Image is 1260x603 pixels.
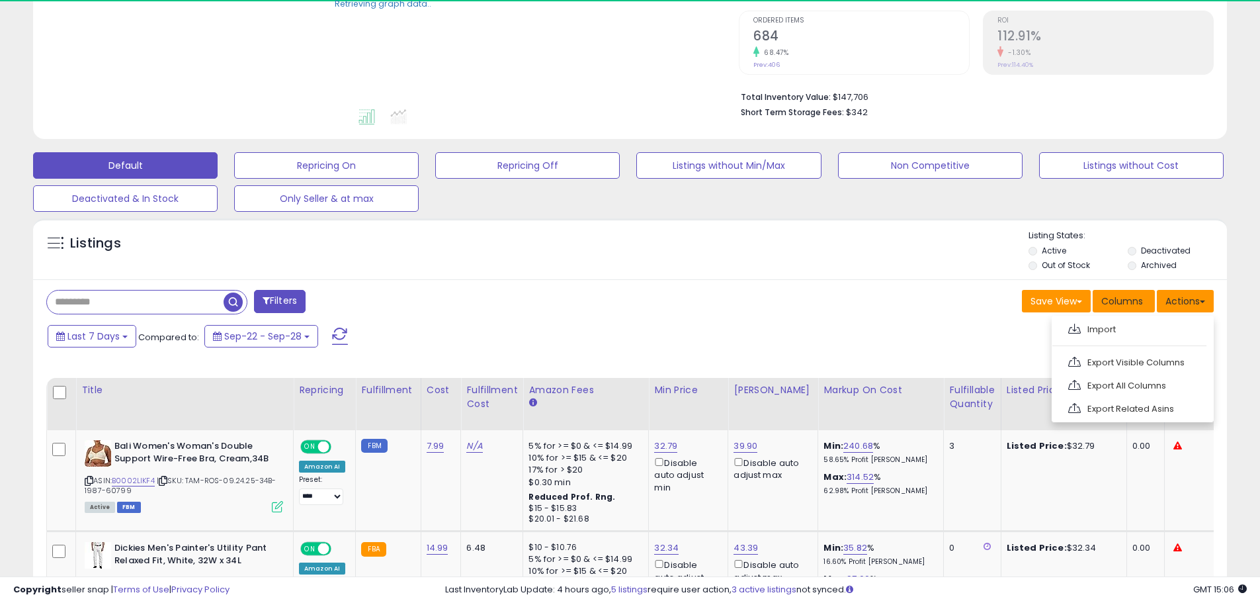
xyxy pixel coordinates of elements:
[114,440,275,468] b: Bali Women's Woman's Double Support Wire-Free Bra, Cream,34B
[823,440,933,465] div: %
[1003,48,1030,58] small: -1.30%
[1141,245,1191,256] label: Deactivated
[466,542,513,554] div: 6.48
[1042,259,1090,271] label: Out of Stock
[299,475,345,505] div: Preset:
[254,290,306,313] button: Filters
[846,106,868,118] span: $342
[528,491,615,502] b: Reduced Prof. Rng.
[13,584,230,596] div: seller snap | |
[1007,440,1067,452] b: Listed Price:
[234,185,419,212] button: Only Seller & at max
[85,542,111,569] img: 31OISr1WvSL._SL40_.jpg
[48,325,136,348] button: Last 7 Days
[741,107,844,118] b: Short Term Storage Fees:
[85,440,111,467] img: 411G0QLuIAL._SL40_.jpg
[435,152,620,179] button: Repricing Off
[361,383,415,397] div: Fulfillment
[1022,290,1091,312] button: Save View
[823,541,843,554] b: Min:
[70,234,121,253] h5: Listings
[81,383,288,397] div: Title
[732,583,796,596] a: 3 active listings
[1132,440,1154,452] div: 0.00
[654,383,722,397] div: Min Price
[528,440,638,452] div: 5% for >= $0 & <= $14.99
[654,557,718,596] div: Disable auto adjust min
[847,471,874,484] a: 314.52
[1157,290,1214,312] button: Actions
[1141,259,1177,271] label: Archived
[85,502,115,513] span: All listings currently available for purchase on Amazon
[302,543,318,555] span: ON
[114,542,275,570] b: Dickies Men's Painter's Utility Pant Relaxed Fit, White, 32W x 34L
[654,541,679,555] a: 32.34
[299,461,345,473] div: Amazon AI
[759,48,788,58] small: 68.47%
[299,383,350,397] div: Repricing
[838,152,1023,179] button: Non Competitive
[823,542,933,567] div: %
[753,17,969,24] span: Ordered Items
[1042,245,1066,256] label: Active
[466,383,517,411] div: Fulfillment Cost
[528,452,638,464] div: 10% for >= $15 & <= $20
[1007,542,1116,554] div: $32.34
[734,440,757,453] a: 39.90
[1059,319,1204,340] a: Import
[823,487,933,496] p: 62.98% Profit [PERSON_NAME]
[528,503,638,514] div: $15 - $15.83
[843,541,867,555] a: 35.82
[361,439,387,453] small: FBM
[427,440,444,453] a: 7.99
[427,383,456,397] div: Cost
[1132,542,1154,554] div: 0.00
[1101,295,1143,308] span: Columns
[1007,383,1121,397] div: Listed Price
[528,514,638,525] div: $20.01 - $21.68
[823,440,843,452] b: Min:
[234,152,419,179] button: Repricing On
[528,553,638,565] div: 5% for >= $0 & <= $14.99
[823,557,933,567] p: 16.60% Profit [PERSON_NAME]
[734,383,812,397] div: [PERSON_NAME]
[112,475,155,487] a: B0002LIKF4
[654,455,718,494] div: Disable auto adjust min
[949,542,990,554] div: 0
[528,542,638,553] div: $10 - $10.76
[654,440,677,453] a: 32.79
[997,17,1213,24] span: ROI
[427,541,448,555] a: 14.99
[85,440,283,511] div: ASIN:
[1059,352,1204,373] a: Export Visible Columns
[13,583,62,596] strong: Copyright
[818,378,944,430] th: The percentage added to the cost of goods (COGS) that forms the calculator for Min & Max prices.
[528,397,536,409] small: Amazon Fees.
[67,330,120,343] span: Last 7 Days
[1039,152,1224,179] button: Listings without Cost
[997,61,1033,69] small: Prev: 114.40%
[734,557,808,583] div: Disable auto adjust max
[224,330,302,343] span: Sep-22 - Sep-28
[113,583,169,596] a: Terms of Use
[528,383,643,397] div: Amazon Fees
[823,383,938,397] div: Markup on Cost
[117,502,141,513] span: FBM
[843,440,873,453] a: 240.68
[741,91,831,103] b: Total Inventory Value:
[33,152,218,179] button: Default
[361,542,386,557] small: FBA
[466,440,482,453] a: N/A
[636,152,821,179] button: Listings without Min/Max
[33,185,218,212] button: Deactivated & In Stock
[299,563,345,575] div: Amazon AI
[734,541,758,555] a: 43.39
[823,471,933,496] div: %
[734,455,808,481] div: Disable auto adjust max
[329,543,351,555] span: OFF
[1029,230,1227,242] p: Listing States:
[1007,541,1067,554] b: Listed Price:
[823,471,847,483] b: Max:
[1193,583,1247,596] span: 2025-10-6 15:06 GMT
[204,325,318,348] button: Sep-22 - Sep-28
